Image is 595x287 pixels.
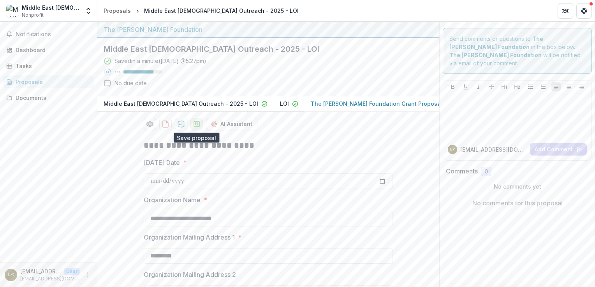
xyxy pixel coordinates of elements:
[3,44,94,56] a: Dashboard
[487,82,496,91] button: Strike
[539,82,548,91] button: Ordered List
[190,118,203,130] button: download-proposal
[443,28,592,74] div: Send comments or questions to in the box below. will be notified via email of your comment.
[472,198,563,208] p: No comments for this proposal
[311,100,475,108] p: The [PERSON_NAME] Foundation Grant Proposal Application
[22,12,44,19] span: Nonprofit
[16,62,88,70] div: Tasks
[20,275,80,282] p: [EMAIL_ADDRESS][DOMAIN_NAME]
[526,82,535,91] button: Bullet List
[551,82,561,91] button: Align Left
[500,82,509,91] button: Heading 1
[83,3,94,19] button: Open entity switcher
[104,44,421,54] h2: Middle East [DEMOGRAPHIC_DATA] Outreach - 2025 - LOI
[144,270,236,279] p: Organization Mailing Address 2
[104,7,131,15] div: Proposals
[16,78,88,86] div: Proposals
[22,3,80,12] div: Middle East [DEMOGRAPHIC_DATA] Outreach
[576,3,592,19] button: Get Help
[461,82,470,91] button: Underline
[460,145,527,154] p: [EMAIL_ADDRESS][DOMAIN_NAME] <
[144,118,156,130] button: Preview 5d08598a-69ed-4839-8745-66ab625de7a2-2.pdf
[144,7,299,15] div: Middle East [DEMOGRAPHIC_DATA] Outreach - 2025 - LOI
[3,91,94,104] a: Documents
[484,168,488,175] span: 0
[100,5,134,16] a: Proposals
[100,5,302,16] nav: breadcrumb
[114,79,147,87] div: No due date
[206,118,257,130] button: AI Assistant
[83,270,92,280] button: More
[16,94,88,102] div: Documents
[3,59,94,72] a: Tasks
[450,147,455,151] div: lmartinez@mebo.org <lmartinez@mebo.org>
[16,46,88,54] div: Dashboard
[64,268,80,275] p: User
[144,158,180,167] p: [DATE] Date
[104,25,433,34] div: The [PERSON_NAME] Foundation
[448,82,458,91] button: Bold
[449,52,542,58] strong: The [PERSON_NAME] Foundation
[3,28,94,40] button: Notifications
[159,118,172,130] button: download-proposal
[144,195,201,205] p: Organization Name
[280,100,289,108] p: LOI
[577,82,586,91] button: Align Right
[3,75,94,88] a: Proposals
[558,3,573,19] button: Partners
[474,82,483,91] button: Italicize
[446,168,478,175] h2: Comments
[175,118,187,130] button: download-proposal
[530,143,587,156] button: Add Comment
[144,233,235,242] p: Organization Mailing Address 1
[6,5,19,17] img: Middle East Bible Outreach
[20,267,61,275] p: [EMAIL_ADDRESS][DOMAIN_NAME] <[EMAIL_ADDRESS][DOMAIN_NAME]>
[16,31,91,38] span: Notifications
[446,182,589,191] p: No comments yet
[114,57,206,65] div: Saved in a minute ( [DATE] @ 5:27pm )
[564,82,574,91] button: Align Center
[104,100,258,108] p: Middle East [DEMOGRAPHIC_DATA] Outreach - 2025 - LOI
[8,272,14,277] div: lmartinez@mebo.org <lmartinez@mebo.org>
[114,69,120,75] p: 77 %
[512,82,522,91] button: Heading 2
